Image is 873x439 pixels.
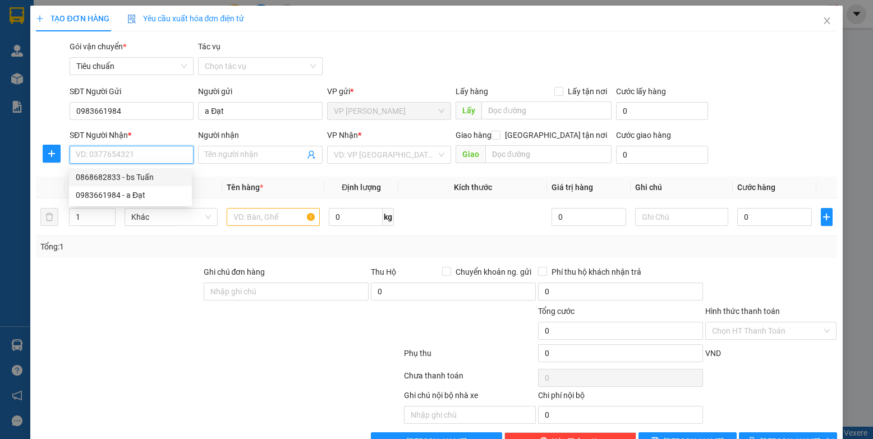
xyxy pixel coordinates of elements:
img: icon [127,15,136,24]
strong: Công ty TNHH Phúc Xuyên [19,6,112,30]
label: Ghi chú đơn hàng [204,267,265,276]
label: Tác vụ [198,42,220,51]
span: Định lượng [342,183,381,192]
button: delete [40,208,58,226]
div: Phụ thu [403,347,537,367]
div: Chưa thanh toán [403,369,537,389]
span: Giao [456,145,485,163]
div: VP gửi [327,85,451,98]
span: Tiêu chuẩn [76,58,187,75]
div: Chi phí nội bộ [538,389,703,406]
span: Yêu cầu xuất hóa đơn điện tử [127,14,245,23]
button: plus [821,208,832,226]
span: Lấy [456,101,481,119]
button: plus [43,145,61,163]
div: Ghi chú nội bộ nhà xe [404,389,536,406]
span: close [823,16,831,25]
input: Dọc đường [485,145,612,163]
span: Thu Hộ [371,267,396,276]
strong: 0888 827 827 - 0848 827 827 [30,53,119,72]
span: VP Cổ Linh [334,103,444,119]
span: Increase Value [103,209,115,217]
span: plus [36,15,44,22]
strong: 024 3236 3236 - [12,43,119,62]
span: Giao hàng [456,131,491,140]
div: 0983661984 - a Đạt [76,189,185,201]
input: Nhập ghi chú [404,406,536,424]
span: up [106,210,113,217]
span: Cước hàng [737,183,775,192]
span: VND [705,349,721,358]
th: Ghi chú [631,177,733,198]
span: Phí thu hộ khách nhận trả [547,266,646,278]
label: Cước lấy hàng [616,87,666,96]
div: Người gửi [198,85,322,98]
span: Kích thước [454,183,492,192]
div: Tổng: 1 [40,241,337,253]
span: Decrease Value [103,217,115,225]
button: Close [811,6,843,37]
span: VP Nhận [327,131,358,140]
span: Tên hàng [227,183,263,192]
span: Lấy tận nơi [563,85,612,98]
span: user-add [307,150,316,159]
span: down [106,218,113,225]
div: SĐT Người Gửi [70,85,194,98]
span: Lấy hàng [456,87,488,96]
input: Cước giao hàng [616,146,708,164]
span: TẠO ĐƠN HÀNG [36,14,109,23]
input: Ghi chú đơn hàng [204,283,369,301]
label: Hình thức thanh toán [705,307,780,316]
input: Cước lấy hàng [616,102,708,120]
div: 0868682833 - bs Tuấn [69,168,192,186]
span: Giá trị hàng [552,183,593,192]
span: Chuyển khoản ng. gửi [451,266,536,278]
span: [GEOGRAPHIC_DATA] tận nơi [500,129,612,141]
span: plus [821,212,831,221]
input: VD: Bàn, Ghế [227,208,320,226]
label: Cước giao hàng [616,131,671,140]
input: Dọc đường [481,101,612,119]
span: Gửi hàng Hạ Long: Hotline: [16,75,114,105]
input: 0 [552,208,626,226]
span: plus [43,149,60,158]
span: Khác [131,209,211,225]
div: Người nhận [198,129,322,141]
div: 0983661984 - a Đạt [69,186,192,204]
div: 0868682833 - bs Tuấn [76,171,185,183]
span: Gói vận chuyển [70,42,126,51]
div: SĐT Người Nhận [70,129,194,141]
span: Tổng cước [538,307,575,316]
span: kg [383,208,394,226]
input: Ghi Chú [635,208,728,226]
span: Gửi hàng [GEOGRAPHIC_DATA]: Hotline: [11,33,119,72]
